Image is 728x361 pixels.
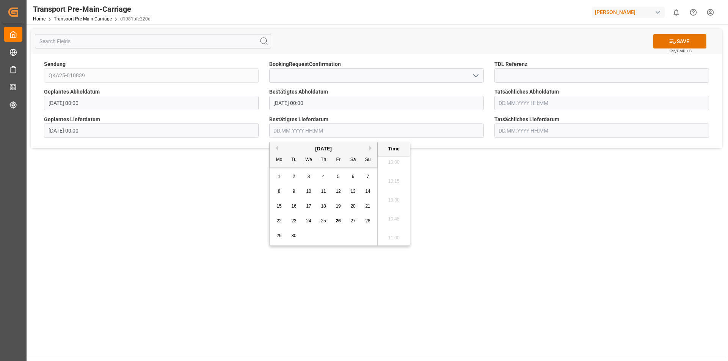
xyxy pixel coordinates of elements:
div: Choose Sunday, September 21st, 2025 [363,202,373,211]
div: [PERSON_NAME] [592,7,665,18]
div: Choose Monday, September 8th, 2025 [275,187,284,196]
span: 20 [350,203,355,209]
div: We [304,155,314,165]
div: Choose Saturday, September 13th, 2025 [348,187,358,196]
div: Choose Thursday, September 11th, 2025 [319,187,328,196]
button: [PERSON_NAME] [592,5,668,19]
div: Choose Friday, September 5th, 2025 [334,172,343,181]
div: Choose Friday, September 12th, 2025 [334,187,343,196]
span: 17 [306,203,311,209]
span: Geplantes Abholdatum [44,88,100,96]
div: [DATE] [270,145,377,153]
span: 24 [306,218,311,223]
div: Choose Tuesday, September 16th, 2025 [289,202,299,211]
span: Tatsächliches Lieferdatum [494,116,559,123]
div: Choose Monday, September 15th, 2025 [275,202,284,211]
span: 10 [306,189,311,194]
input: DD.MM.YYYY HH:MM [269,96,484,110]
div: Choose Wednesday, September 10th, 2025 [304,187,314,196]
span: 11 [321,189,326,194]
span: 18 [321,203,326,209]
span: 29 [276,233,281,238]
div: Choose Thursday, September 4th, 2025 [319,172,328,181]
div: Transport Pre-Main-Carriage [33,3,151,15]
span: Sendung [44,60,66,68]
span: 7 [367,174,369,179]
span: 4 [322,174,325,179]
span: 1 [278,174,281,179]
div: Choose Monday, September 22nd, 2025 [275,216,284,226]
span: 27 [350,218,355,223]
div: Choose Wednesday, September 17th, 2025 [304,202,314,211]
div: Choose Tuesday, September 9th, 2025 [289,187,299,196]
div: Choose Saturday, September 20th, 2025 [348,202,358,211]
div: Choose Wednesday, September 24th, 2025 [304,216,314,226]
button: SAVE [653,34,706,48]
div: Choose Tuesday, September 2nd, 2025 [289,172,299,181]
button: show 0 new notifications [668,4,685,21]
span: 6 [352,174,355,179]
div: Choose Thursday, September 25th, 2025 [319,216,328,226]
div: Choose Monday, September 1st, 2025 [275,172,284,181]
span: 3 [308,174,310,179]
div: Tu [289,155,299,165]
span: 8 [278,189,281,194]
span: 22 [276,218,281,223]
span: 16 [291,203,296,209]
span: 23 [291,218,296,223]
div: Choose Friday, September 19th, 2025 [334,202,343,211]
div: Choose Tuesday, September 30th, 2025 [289,231,299,241]
span: 2 [293,174,295,179]
button: Next Month [369,146,374,150]
span: 19 [336,203,340,209]
span: 25 [321,218,326,223]
span: 5 [337,174,340,179]
span: Bestätigtes Abholdatum [269,88,328,96]
span: Bestätigtes Lieferdatum [269,116,328,123]
div: Fr [334,155,343,165]
div: Choose Thursday, September 18th, 2025 [319,202,328,211]
button: Previous Month [273,146,278,150]
a: Home [33,16,45,22]
input: Search Fields [35,34,271,48]
span: Geplantes Lieferdatum [44,116,100,123]
span: Ctrl/CMD + S [670,48,692,54]
div: Choose Monday, September 29th, 2025 [275,231,284,241]
span: 15 [276,203,281,209]
span: 13 [350,189,355,194]
div: Choose Sunday, September 14th, 2025 [363,187,373,196]
input: DD.MM.YYYY HH:MM [44,123,259,138]
div: month 2025-09 [272,169,375,243]
div: Choose Saturday, September 27th, 2025 [348,216,358,226]
div: Mo [275,155,284,165]
button: open menu [469,70,481,81]
span: 28 [365,218,370,223]
span: BookingRequestConfirmation [269,60,341,68]
div: Time [380,145,408,153]
span: 12 [336,189,340,194]
a: Transport Pre-Main-Carriage [54,16,112,22]
div: Choose Wednesday, September 3rd, 2025 [304,172,314,181]
span: 26 [336,218,340,223]
input: DD.MM.YYYY HH:MM [494,96,709,110]
div: Choose Sunday, September 7th, 2025 [363,172,373,181]
span: 21 [365,203,370,209]
span: 30 [291,233,296,238]
div: Sa [348,155,358,165]
div: Choose Sunday, September 28th, 2025 [363,216,373,226]
div: Th [319,155,328,165]
input: DD.MM.YYYY HH:MM [44,96,259,110]
div: Choose Saturday, September 6th, 2025 [348,172,358,181]
span: TDL Referenz [494,60,527,68]
input: DD.MM.YYYY HH:MM [494,123,709,138]
div: Choose Friday, September 26th, 2025 [334,216,343,226]
span: 14 [365,189,370,194]
div: Choose Tuesday, September 23rd, 2025 [289,216,299,226]
button: Help Center [685,4,702,21]
div: Su [363,155,373,165]
span: 9 [293,189,295,194]
span: Tatsächliches Abholdatum [494,88,559,96]
input: DD.MM.YYYY HH:MM [269,123,484,138]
